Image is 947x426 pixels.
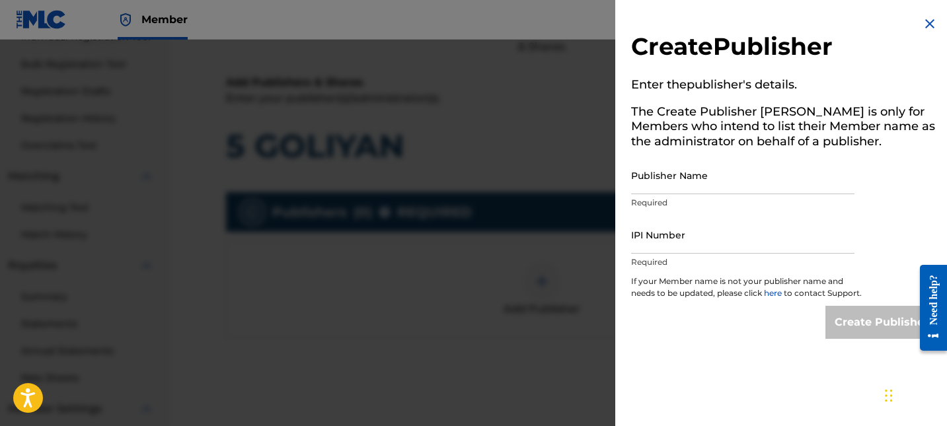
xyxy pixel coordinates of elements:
[631,256,854,268] p: Required
[910,254,947,363] iframe: Resource Center
[764,288,784,298] a: here
[141,12,188,27] span: Member
[631,32,938,65] h2: Create Publisher
[631,73,938,100] h5: Enter the publisher 's details.
[631,197,854,209] p: Required
[885,376,893,415] div: Drag
[16,10,67,29] img: MLC Logo
[118,12,133,28] img: Top Rightsholder
[881,363,947,426] iframe: Chat Widget
[631,275,862,306] p: If your Member name is not your publisher name and needs to be updated, please click to contact S...
[631,100,938,157] h5: The Create Publisher [PERSON_NAME] is only for Members who intend to list their Member name as th...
